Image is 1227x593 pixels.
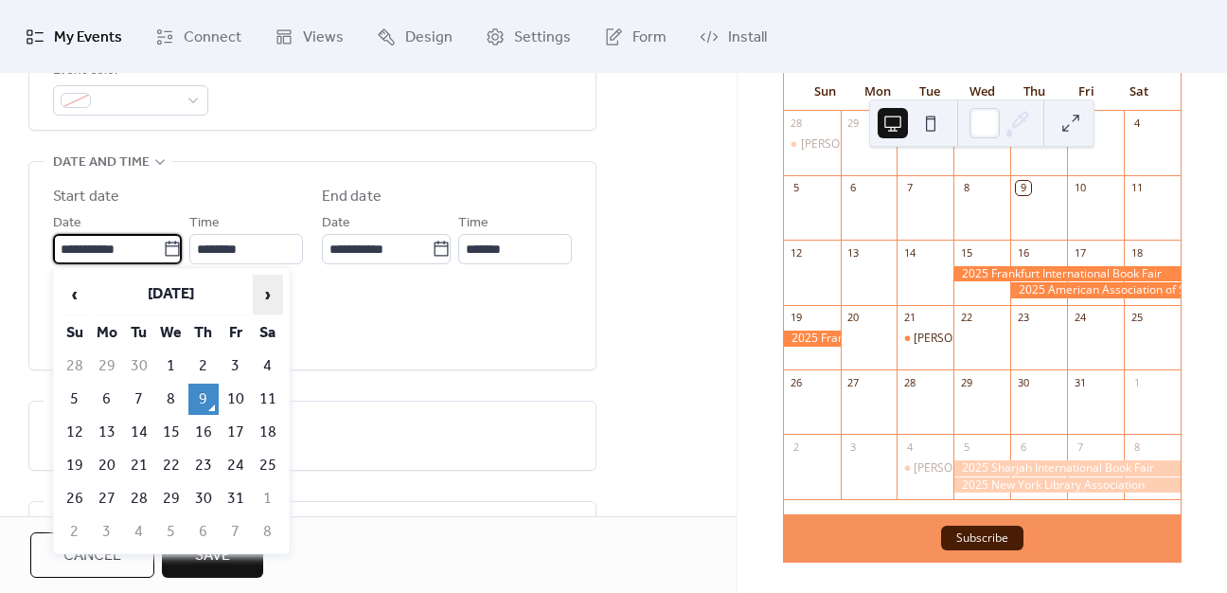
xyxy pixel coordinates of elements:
div: Tue [903,73,955,111]
span: Date and time [53,152,150,174]
td: 8 [156,384,187,415]
td: 7 [221,516,251,548]
div: 3 [846,440,861,454]
th: Fr [221,317,251,349]
div: 14 [902,245,916,260]
span: Install [728,23,767,52]
span: My Events [54,23,122,52]
td: 9 [188,384,219,415]
div: 20 [846,311,861,325]
td: 1 [156,350,187,382]
td: 11 [253,384,283,415]
div: 26 [790,375,804,389]
th: Sa [253,317,283,349]
a: Settings [471,8,585,65]
a: Install [685,8,781,65]
td: 30 [188,483,219,514]
button: Cancel [30,532,154,578]
div: 16 [1016,245,1030,260]
div: 29 [846,117,861,131]
div: 29 [959,375,973,389]
div: Sun [799,73,851,111]
div: Sat [1113,73,1165,111]
div: Mon [851,73,903,111]
div: 1 [1129,375,1144,389]
div: 6 [846,181,861,195]
td: 6 [92,384,122,415]
div: 7 [902,181,916,195]
div: 31 [1073,375,1087,389]
td: 5 [156,516,187,548]
div: 2025 New York Library Association [953,477,1181,494]
td: 19 [60,450,90,481]
a: Design [363,8,467,65]
div: 23 [1016,311,1030,325]
div: 12 [790,245,804,260]
span: ‹ [61,276,89,314]
th: Th [188,317,219,349]
div: 5 [959,440,973,454]
span: Time [189,212,220,235]
td: 28 [124,483,154,514]
div: 8 [1129,440,1144,454]
td: 10 [221,384,251,415]
th: Tu [124,317,154,349]
td: 2 [60,516,90,548]
div: 27 [846,375,861,389]
div: 18 [1129,245,1144,260]
div: 2025 Sharjah International Book Fair [953,460,1181,476]
td: 6 [188,516,219,548]
span: Date [53,212,81,235]
td: 13 [92,417,122,448]
td: 3 [221,350,251,382]
div: Fri [1060,73,1112,111]
td: 30 [124,350,154,382]
div: Thu [1008,73,1060,111]
div: 9 [1016,181,1030,195]
td: 31 [221,483,251,514]
span: Date [322,212,350,235]
div: 11 [1129,181,1144,195]
button: Save [162,532,263,578]
div: Start date [53,186,119,208]
a: Views [260,8,358,65]
div: Rodney Phillips, author of Dissension: A Disagreement that Leads to Discord [784,136,841,153]
div: 5 [790,181,804,195]
td: 28 [60,350,90,382]
div: 13 [846,245,861,260]
span: Settings [514,23,571,52]
div: 4 [902,440,916,454]
div: 6 [1016,440,1030,454]
td: 21 [124,450,154,481]
td: 26 [60,483,90,514]
td: 20 [92,450,122,481]
td: 1 [253,483,283,514]
div: 28 [902,375,916,389]
td: 2 [188,350,219,382]
span: Connect [184,23,241,52]
td: 3 [92,516,122,548]
div: 2025 Frankfurt International Book Fair [784,331,841,347]
div: End date [322,186,382,208]
td: 24 [221,450,251,481]
td: 5 [60,384,90,415]
td: 17 [221,417,251,448]
td: 4 [124,516,154,548]
div: 19 [790,311,804,325]
th: Mo [92,317,122,349]
div: 8 [959,181,973,195]
div: 10 [1073,181,1087,195]
div: Wed [956,73,1008,111]
div: Event color [53,60,204,82]
td: 12 [60,417,90,448]
td: 14 [124,417,154,448]
span: Views [303,23,344,52]
div: 25 [1129,311,1144,325]
td: 29 [156,483,187,514]
span: Save [195,545,230,567]
div: 21 [902,311,916,325]
td: 16 [188,417,219,448]
div: 4 [1129,117,1144,131]
div: [PERSON_NAME], author of Dissension: A Disagreement that Leads to Discord [801,136,1211,153]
